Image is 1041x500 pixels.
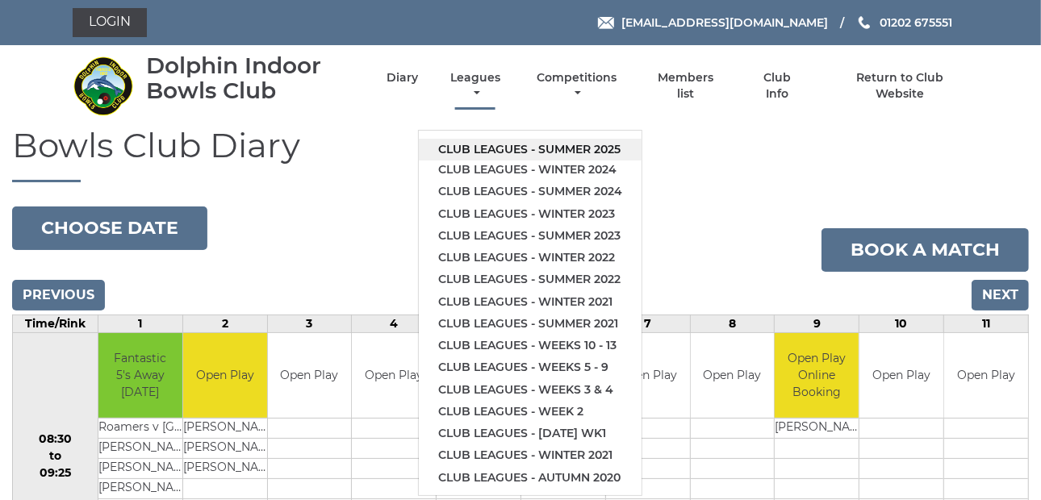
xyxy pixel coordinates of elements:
[944,333,1028,418] td: Open Play
[419,335,642,356] a: Club leagues - Weeks 10 - 13
[859,333,943,418] td: Open Play
[352,315,437,333] td: 4
[606,333,690,418] td: Open Play
[183,438,267,458] td: [PERSON_NAME]
[419,269,642,290] a: Club leagues - Summer 2022
[419,379,642,401] a: Club leagues - Weeks 3 & 4
[98,333,182,418] td: Fantastic 5's Away [DATE]
[352,333,436,418] td: Open Play
[183,418,267,438] td: [PERSON_NAME]
[621,15,828,30] span: [EMAIL_ADDRESS][DOMAIN_NAME]
[98,315,182,333] td: 1
[146,53,358,103] div: Dolphin Indoor Bowls Club
[12,127,1029,182] h1: Bowls Club Diary
[268,333,352,418] td: Open Play
[419,444,642,466] a: Club leagues - Winter 2021
[690,315,775,333] td: 8
[98,438,182,458] td: [PERSON_NAME]
[98,478,182,498] td: [PERSON_NAME]
[446,70,504,102] a: Leagues
[12,280,105,310] input: Previous
[859,16,870,29] img: Phone us
[944,315,1029,333] td: 11
[880,15,952,30] span: 01202 675551
[598,14,828,31] a: Email [EMAIL_ADDRESS][DOMAIN_NAME]
[598,17,614,29] img: Email
[419,159,642,181] a: Club leagues - Winter 2024
[419,401,642,423] a: Club leagues - Week 2
[832,70,968,102] a: Return to Club Website
[419,423,642,444] a: Club leagues - [DATE] wk1
[98,458,182,478] td: [PERSON_NAME]
[859,315,944,333] td: 10
[751,70,804,102] a: Club Info
[775,333,859,418] td: Open Play Online Booking
[98,418,182,438] td: Roamers v [GEOGRAPHIC_DATA]
[73,56,133,116] img: Dolphin Indoor Bowls Club
[419,203,642,225] a: Club leagues - Winter 2023
[972,280,1029,310] input: Next
[419,247,642,269] a: Club leagues - Winter 2022
[419,313,642,335] a: Club leagues - Summer 2021
[183,458,267,478] td: [PERSON_NAME]
[775,418,859,438] td: [PERSON_NAME]
[387,70,418,85] a: Diary
[533,70,621,102] a: Competitions
[419,181,642,202] a: Club leagues - Summer 2024
[856,14,952,31] a: Phone us 01202 675551
[605,315,690,333] td: 7
[267,315,352,333] td: 3
[182,315,267,333] td: 2
[73,8,147,37] a: Login
[649,70,723,102] a: Members list
[419,467,642,489] a: Club leagues - Autumn 2020
[419,225,642,247] a: Club leagues - Summer 2023
[12,206,207,250] button: Choose date
[13,315,98,333] td: Time/Rink
[822,228,1029,272] a: Book a match
[419,356,642,378] a: Club leagues - Weeks 5 - 9
[183,333,267,418] td: Open Play
[775,315,859,333] td: 9
[419,139,642,160] a: Club leagues - Summer 2025
[418,130,642,496] ul: Leagues
[691,333,775,418] td: Open Play
[419,291,642,313] a: Club leagues - Winter 2021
